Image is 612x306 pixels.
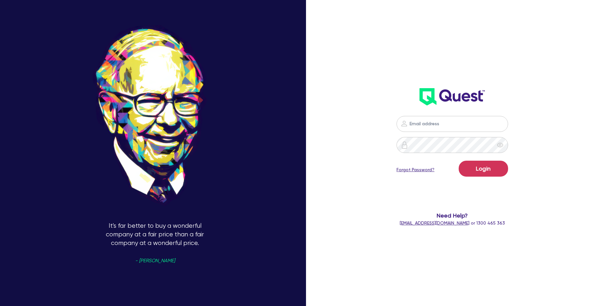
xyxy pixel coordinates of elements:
span: - [PERSON_NAME] [135,258,175,263]
a: Forgot Password? [397,166,434,173]
input: Email address [397,116,508,132]
img: icon-password [401,141,408,149]
img: icon-password [400,120,408,127]
span: Need Help? [370,211,534,220]
img: wH2k97JdezQIQAAAABJRU5ErkJggg== [419,88,485,105]
button: Login [459,161,508,177]
span: or 1300 465 363 [400,220,505,226]
a: [EMAIL_ADDRESS][DOMAIN_NAME] [400,220,470,226]
span: eye [497,142,503,148]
